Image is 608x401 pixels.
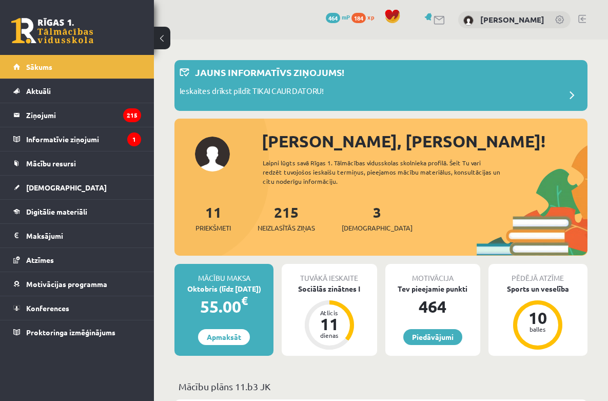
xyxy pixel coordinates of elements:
span: 184 [351,13,366,23]
div: 11 [314,316,345,332]
a: Ziņojumi215 [13,103,141,127]
div: Tev pieejamie punkti [385,283,480,294]
i: 1 [127,132,141,146]
div: [PERSON_NAME], [PERSON_NAME]! [262,129,587,154]
div: Pēdējā atzīme [488,264,587,283]
div: 55.00 [174,294,273,319]
p: Ieskaites drīkst pildīt TIKAI CAUR DATORU! [180,85,324,100]
a: [PERSON_NAME] [480,14,544,25]
div: Motivācija [385,264,480,283]
span: Atzīmes [26,255,54,264]
div: Sports un veselība [488,283,587,294]
a: Digitālie materiāli [13,200,141,223]
span: Mācību resursi [26,159,76,168]
div: Tuvākā ieskaite [282,264,377,283]
span: Konferences [26,303,69,313]
a: Informatīvie ziņojumi1 [13,127,141,151]
a: Konferences [13,296,141,320]
div: balles [522,326,553,332]
legend: Ziņojumi [26,103,141,127]
span: Motivācijas programma [26,279,107,289]
a: Atzīmes [13,248,141,272]
legend: Informatīvie ziņojumi [26,127,141,151]
span: [DEMOGRAPHIC_DATA] [342,223,413,233]
a: Proktoringa izmēģinājums [13,320,141,344]
a: 11Priekšmeti [195,203,231,233]
span: Aktuāli [26,86,51,96]
div: Oktobris (līdz [DATE]) [174,283,273,294]
div: Sociālās zinātnes I [282,283,377,294]
span: xp [367,13,374,21]
span: mP [342,13,350,21]
span: Priekšmeti [195,223,231,233]
i: 215 [123,108,141,122]
span: 464 [326,13,340,23]
a: Mācību resursi [13,151,141,175]
a: 184 xp [351,13,379,21]
a: Jauns informatīvs ziņojums! Ieskaites drīkst pildīt TIKAI CAUR DATORU! [180,65,582,106]
div: 10 [522,310,553,326]
a: Piedāvājumi [403,329,462,345]
span: Proktoringa izmēģinājums [26,328,115,337]
p: Mācību plāns 11.b3 JK [179,379,583,393]
a: Maksājumi [13,224,141,247]
a: Apmaksāt [198,329,250,345]
a: 215Neizlasītās ziņas [258,203,315,233]
a: Rīgas 1. Tālmācības vidusskola [11,18,93,44]
a: Sociālās zinātnes I Atlicis 11 dienas [282,283,377,351]
legend: Maksājumi [26,224,141,247]
span: Sākums [26,62,52,71]
img: Paula Pitkeviča [463,15,474,26]
span: Digitālie materiāli [26,207,87,216]
a: Sākums [13,55,141,79]
div: Laipni lūgts savā Rīgas 1. Tālmācības vidusskolas skolnieka profilā. Šeit Tu vari redzēt tuvojošo... [263,158,511,186]
div: Atlicis [314,310,345,316]
a: [DEMOGRAPHIC_DATA] [13,176,141,199]
div: 464 [385,294,480,319]
a: 3[DEMOGRAPHIC_DATA] [342,203,413,233]
a: Sports un veselība 10 balles [488,283,587,351]
span: Neizlasītās ziņas [258,223,315,233]
span: € [241,293,248,308]
div: Mācību maksa [174,264,273,283]
a: Motivācijas programma [13,272,141,296]
div: dienas [314,332,345,338]
p: Jauns informatīvs ziņojums! [195,65,344,79]
a: Aktuāli [13,79,141,103]
a: 464 mP [326,13,350,21]
span: [DEMOGRAPHIC_DATA] [26,183,107,192]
